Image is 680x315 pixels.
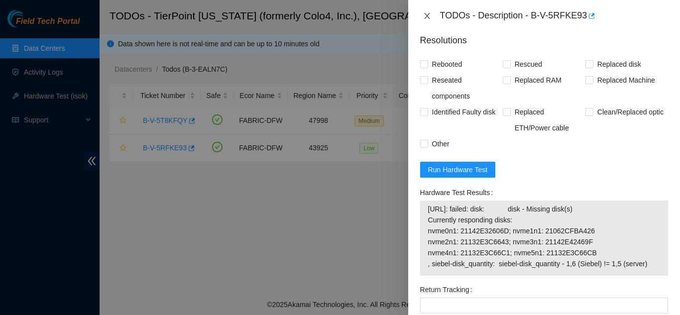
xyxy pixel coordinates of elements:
span: Replaced ETH/Power cable [511,104,585,136]
input: Return Tracking [420,298,668,314]
span: Clean/Replaced optic [593,104,668,120]
label: Hardware Test Results [420,185,497,201]
label: Return Tracking [420,282,476,298]
span: Replaced disk [593,56,645,72]
button: Close [420,11,434,21]
span: Replaced RAM [511,72,566,88]
p: Resolutions [420,26,668,47]
span: [URL]: failed: disk: disk - Missing disk(s) Currently responding disks: nvme0n1: 21142E32606D; nv... [428,204,660,269]
span: close [423,12,431,20]
span: Replaced Machine [593,72,659,88]
span: Other [428,136,453,152]
span: Run Hardware Test [428,164,488,175]
span: Reseated components [428,72,503,104]
span: Rebooted [428,56,466,72]
span: Identified Faulty disk [428,104,500,120]
div: TODOs - Description - B-V-5RFKE93 [440,8,668,24]
span: Rescued [511,56,546,72]
button: Run Hardware Test [420,162,496,178]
